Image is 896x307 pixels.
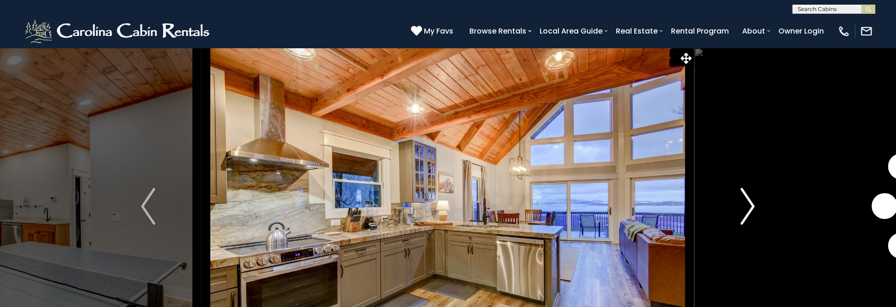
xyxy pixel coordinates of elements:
[666,23,733,39] a: Rental Program
[611,23,662,39] a: Real Estate
[838,25,851,38] img: phone-regular-white.png
[860,25,873,38] img: mail-regular-white.png
[411,25,456,37] a: My Favs
[465,23,531,39] a: Browse Rentals
[141,188,155,225] img: arrow
[738,23,770,39] a: About
[741,188,755,225] img: arrow
[774,23,828,39] a: Owner Login
[424,25,453,37] span: My Favs
[23,17,214,45] img: White-1-2.png
[535,23,607,39] a: Local Area Guide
